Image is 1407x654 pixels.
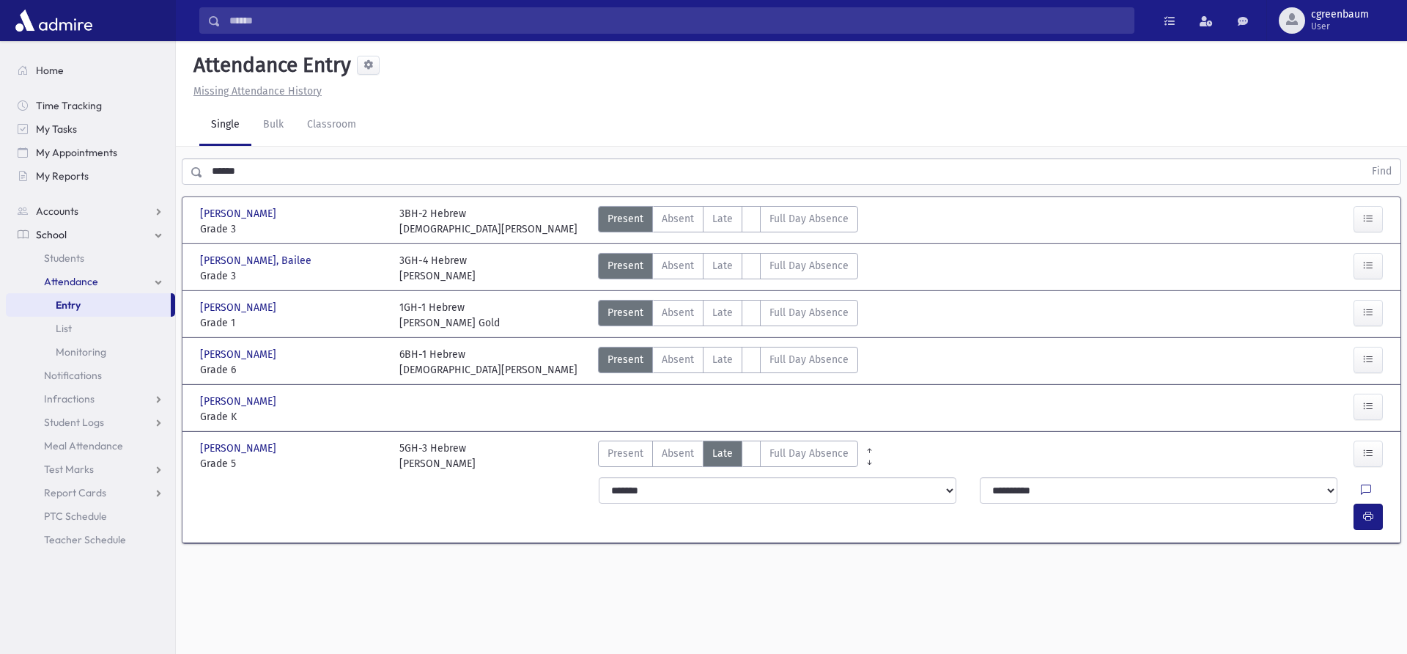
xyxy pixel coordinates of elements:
[598,253,858,284] div: AttTypes
[36,122,77,136] span: My Tasks
[712,258,733,273] span: Late
[200,206,279,221] span: [PERSON_NAME]
[608,258,643,273] span: Present
[598,206,858,237] div: AttTypes
[44,251,84,265] span: Students
[6,293,171,317] a: Entry
[662,352,694,367] span: Absent
[200,441,279,456] span: [PERSON_NAME]
[44,275,98,288] span: Attendance
[769,352,849,367] span: Full Day Absence
[6,317,175,340] a: List
[6,223,175,246] a: School
[662,211,694,227] span: Absent
[200,315,385,331] span: Grade 1
[1363,159,1400,184] button: Find
[188,53,351,78] h5: Attendance Entry
[769,446,849,461] span: Full Day Absence
[56,322,72,335] span: List
[6,528,175,551] a: Teacher Schedule
[399,347,577,378] div: 6BH-1 Hebrew [DEMOGRAPHIC_DATA][PERSON_NAME]
[251,105,295,146] a: Bulk
[221,7,1134,34] input: Search
[199,105,251,146] a: Single
[44,463,94,476] span: Test Marks
[6,458,175,481] a: Test Marks
[36,64,64,77] span: Home
[399,300,500,331] div: 1GH-1 Hebrew [PERSON_NAME] Gold
[399,441,476,471] div: 5GH-3 Hebrew [PERSON_NAME]
[295,105,368,146] a: Classroom
[6,340,175,364] a: Monitoring
[36,99,102,112] span: Time Tracking
[6,364,175,387] a: Notifications
[662,446,694,461] span: Absent
[6,164,175,188] a: My Reports
[598,441,858,471] div: AttTypes
[769,258,849,273] span: Full Day Absence
[36,228,67,241] span: School
[200,221,385,237] span: Grade 3
[193,85,322,98] u: Missing Attendance History
[399,253,476,284] div: 3GH-4 Hebrew [PERSON_NAME]
[44,416,104,429] span: Student Logs
[36,146,117,159] span: My Appointments
[12,6,96,35] img: AdmirePro
[712,305,733,320] span: Late
[608,446,643,461] span: Present
[399,206,577,237] div: 3BH-2 Hebrew [DEMOGRAPHIC_DATA][PERSON_NAME]
[44,533,126,546] span: Teacher Schedule
[712,211,733,227] span: Late
[769,305,849,320] span: Full Day Absence
[6,117,175,141] a: My Tasks
[598,347,858,378] div: AttTypes
[200,300,279,315] span: [PERSON_NAME]
[200,456,385,471] span: Grade 5
[608,305,643,320] span: Present
[44,486,106,499] span: Report Cards
[36,169,89,183] span: My Reports
[44,439,123,452] span: Meal Attendance
[188,85,322,98] a: Missing Attendance History
[200,409,385,425] span: Grade K
[6,387,175,411] a: Infractions
[56,345,106,359] span: Monitoring
[662,305,694,320] span: Absent
[712,352,733,367] span: Late
[56,298,81,312] span: Entry
[712,446,733,461] span: Late
[200,394,279,409] span: [PERSON_NAME]
[662,258,694,273] span: Absent
[200,253,314,268] span: [PERSON_NAME], Bailee
[769,211,849,227] span: Full Day Absence
[6,434,175,458] a: Meal Attendance
[200,362,385,378] span: Grade 6
[1311,9,1369,21] span: cgreenbaum
[200,268,385,284] span: Grade 3
[1311,21,1369,32] span: User
[36,205,78,218] span: Accounts
[6,141,175,164] a: My Appointments
[6,246,175,270] a: Students
[6,504,175,528] a: PTC Schedule
[598,300,858,331] div: AttTypes
[6,481,175,504] a: Report Cards
[6,94,175,117] a: Time Tracking
[200,347,279,362] span: [PERSON_NAME]
[44,369,102,382] span: Notifications
[6,270,175,293] a: Attendance
[44,392,95,405] span: Infractions
[44,510,107,523] span: PTC Schedule
[6,411,175,434] a: Student Logs
[6,199,175,223] a: Accounts
[608,352,643,367] span: Present
[608,211,643,227] span: Present
[6,59,175,82] a: Home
